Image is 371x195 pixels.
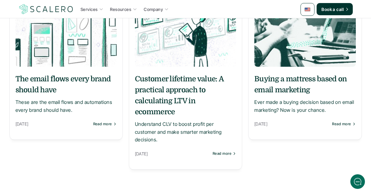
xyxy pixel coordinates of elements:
iframe: gist-messenger-bubble-iframe [350,174,365,189]
h5: Customer lifetime value: A practical approach to calculating LTV in ecommerce [135,73,236,117]
p: Services [81,6,98,12]
a: Scalero company logotype [18,4,74,15]
p: Read more [213,151,232,156]
p: Company [144,6,163,12]
button: New conversation [5,39,117,52]
p: Read more [93,122,112,126]
span: We run on Gist [51,156,77,160]
p: Resources [110,6,131,12]
a: Customer lifetime value: A practical approach to calculating LTV in ecommerceUnderstand CLV to bo... [135,73,236,144]
a: Book a call [317,3,353,15]
h5: The email flows every brand should have [15,73,117,95]
p: Ever made a buying decision based on email marketing? Now is your chance. [254,98,356,114]
a: Buying a mattress based on email marketingEver made a buying decision based on email marketing? N... [254,73,356,114]
p: Understand CLV to boost profit per customer and make smarter marketing decisions. [135,120,236,144]
img: Scalero company logotype [18,3,74,15]
p: Book a call [321,6,344,12]
img: 🇺🇸 [304,6,311,12]
span: New conversation [39,43,73,48]
a: Read more [332,122,356,126]
p: [DATE] [135,150,210,158]
a: Read more [213,151,236,156]
a: The email flows every brand should haveThese are the email flows and automations every brand shou... [15,73,117,114]
a: Read more [93,122,117,126]
p: [DATE] [254,120,329,128]
p: [DATE] [15,120,90,128]
h5: Buying a mattress based on email marketing [254,73,356,95]
p: Read more [332,122,351,126]
p: These are the email flows and automations every brand should have. [15,98,117,114]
